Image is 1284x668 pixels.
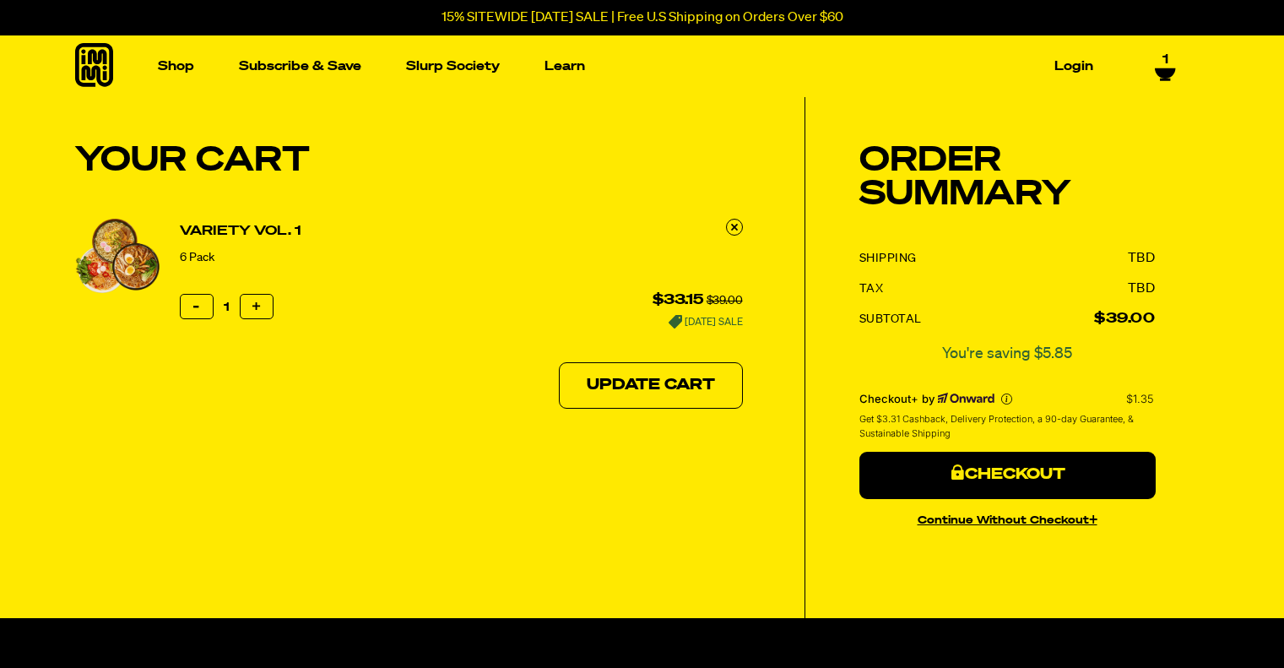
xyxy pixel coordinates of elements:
[859,342,1156,367] span: You're saving $5.85
[538,53,592,79] a: Learn
[859,392,918,405] span: Checkout+
[859,412,1152,440] span: Get $3.31 Cashback, Delivery Protection, a 90-day Guarantee, & Sustainable Shipping
[1155,52,1176,81] a: 1
[859,380,1156,452] section: Checkout+
[1162,52,1168,68] span: 1
[1126,392,1156,405] p: $1.35
[180,248,301,267] div: 6 Pack
[859,251,917,266] dt: Shipping
[559,362,743,410] button: Update Cart
[399,53,507,79] a: Slurp Society
[859,281,884,296] dt: Tax
[442,10,843,25] p: 15% SITEWIDE [DATE] SALE | Free U.S Shipping on Orders Over $60
[922,392,935,405] span: by
[1094,312,1155,326] strong: $39.00
[938,393,994,405] a: Powered by Onward
[1001,394,1012,405] button: More info
[151,35,1100,97] nav: Main navigation
[859,312,922,327] dt: Subtotal
[75,219,160,293] img: Variety Vol. 1 - 6 Pack
[1048,53,1100,79] a: Login
[653,312,742,329] div: [DATE] SALE
[1128,281,1156,296] dd: TBD
[1128,251,1156,266] dd: TBD
[75,144,743,178] h1: Your Cart
[180,221,301,242] a: Variety Vol. 1
[151,53,201,79] a: Shop
[653,294,703,307] span: $33.15
[707,295,743,307] s: $39.00
[180,294,274,321] input: quantity
[859,144,1156,212] h2: Order Summary
[859,506,1156,530] button: continue without Checkout+
[232,53,368,79] a: Subscribe & Save
[859,452,1156,499] button: Checkout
